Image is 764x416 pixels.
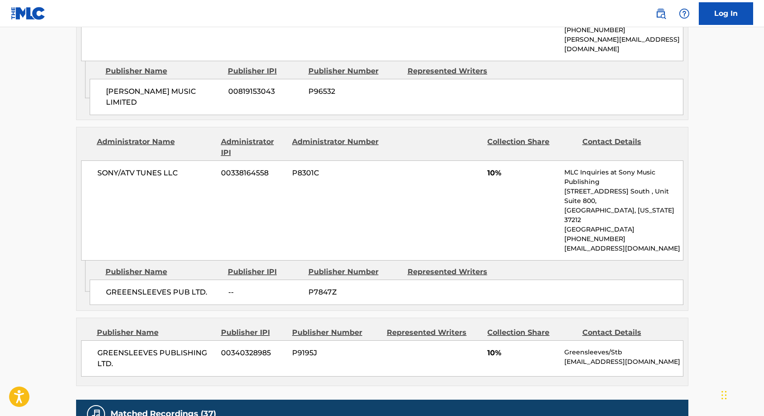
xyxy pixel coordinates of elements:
div: Publisher IPI [228,266,302,277]
p: [GEOGRAPHIC_DATA] [564,225,682,234]
div: Publisher IPI [228,66,302,77]
p: [EMAIL_ADDRESS][DOMAIN_NAME] [564,244,682,253]
a: Public Search [652,5,670,23]
span: [PERSON_NAME] MUSIC LIMITED [106,86,221,108]
div: Drag [721,382,727,409]
div: Administrator Number [292,136,380,158]
div: Collection Share [487,136,575,158]
p: [GEOGRAPHIC_DATA], [US_STATE] 37212 [564,206,682,225]
span: GREENSLEEVES PUBLISHING LTD. [97,348,215,369]
div: Represented Writers [408,66,500,77]
div: Represented Writers [387,327,481,338]
span: P96532 [308,86,401,97]
p: [EMAIL_ADDRESS][DOMAIN_NAME] [564,357,682,367]
p: [PHONE_NUMBER] [564,25,682,35]
span: 00338164558 [221,168,285,179]
a: Log In [699,2,753,25]
span: GREEENSLEEVES PUB LTD. [106,287,221,298]
span: 10% [487,348,557,358]
div: Publisher IPI [221,327,285,338]
div: Publisher Number [308,266,401,277]
span: P7847Z [308,287,401,298]
div: Publisher Name [106,266,221,277]
span: P9195J [292,348,380,358]
span: P8301C [292,168,380,179]
div: Publisher Number [308,66,401,77]
iframe: Chat Widget [719,372,764,416]
div: Contact Details [582,327,670,338]
p: [PERSON_NAME][EMAIL_ADDRESS][DOMAIN_NAME] [564,35,682,54]
p: [STREET_ADDRESS] South , Unit Suite 800, [564,187,682,206]
div: Collection Share [487,327,575,338]
span: -- [228,287,302,298]
span: 00819153043 [228,86,302,97]
img: search [655,8,666,19]
div: Publisher Name [97,327,214,338]
img: help [679,8,690,19]
p: [PHONE_NUMBER] [564,234,682,244]
div: Contact Details [582,136,670,158]
span: 00340328985 [221,348,285,358]
span: SONY/ATV TUNES LLC [97,168,215,179]
div: Administrator IPI [221,136,285,158]
div: Administrator Name [97,136,214,158]
span: 10% [487,168,557,179]
div: Publisher Number [292,327,380,338]
p: MLC Inquiries at Sony Music Publishing [564,168,682,187]
div: Publisher Name [106,66,221,77]
div: Represented Writers [408,266,500,277]
div: Help [675,5,693,23]
p: Greensleeves/Stb [564,348,682,357]
img: MLC Logo [11,7,46,20]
